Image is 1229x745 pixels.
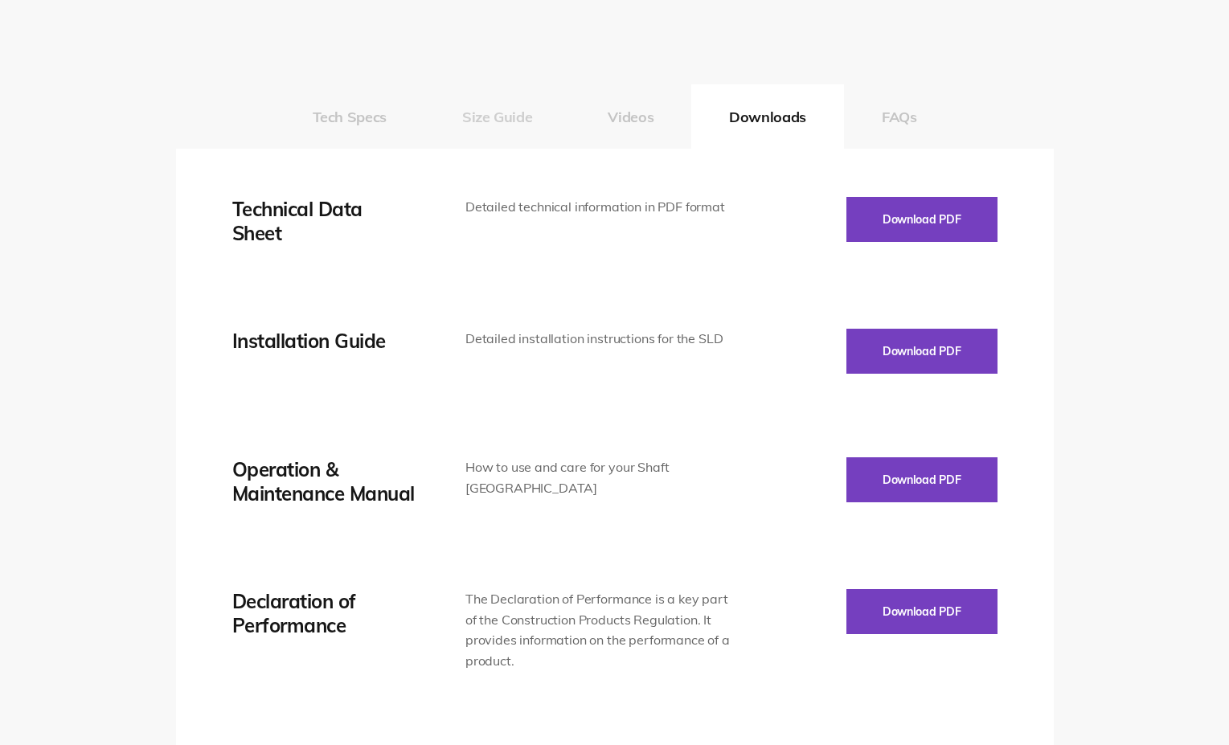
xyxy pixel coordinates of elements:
[232,329,417,353] div: Installation Guide
[465,457,731,498] div: How to use and care for your Shaft [GEOGRAPHIC_DATA]
[846,197,998,242] button: Download PDF
[465,589,731,671] div: The Declaration of Performance is a key part of the Construction Products Regulation. It provides...
[424,84,570,149] button: Size Guide
[846,589,998,634] button: Download PDF
[846,457,998,502] button: Download PDF
[570,84,691,149] button: Videos
[232,589,417,637] div: Declaration of Performance
[232,457,417,506] div: Operation & Maintenance Manual
[275,84,424,149] button: Tech Specs
[465,197,731,218] div: Detailed technical information in PDF format
[465,329,731,350] div: Detailed installation instructions for the SLD
[846,329,998,374] button: Download PDF
[940,559,1229,745] iframe: Chat Widget
[232,197,417,245] div: Technical Data Sheet
[844,84,955,149] button: FAQs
